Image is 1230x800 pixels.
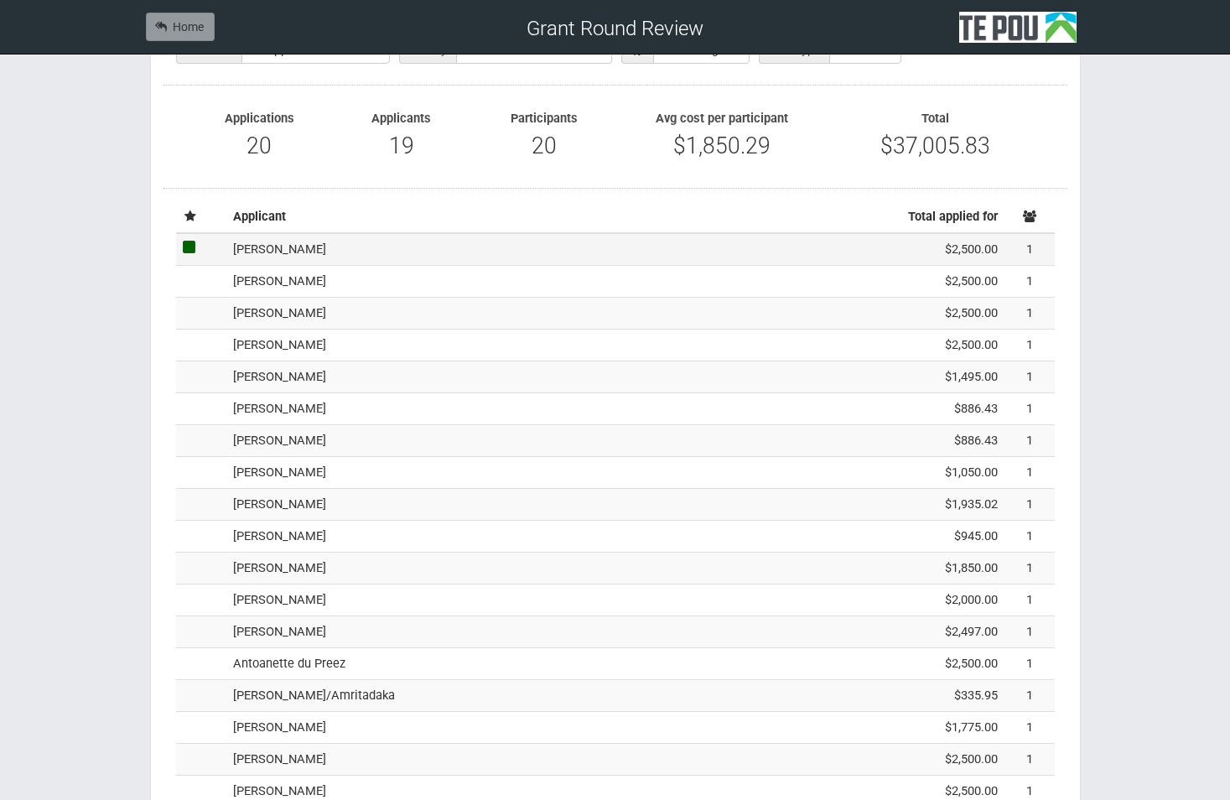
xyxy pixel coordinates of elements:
td: [PERSON_NAME] [226,233,854,265]
td: $1,495.00 [854,361,1004,393]
a: Home [146,13,215,41]
td: 1 [1004,520,1055,552]
div: 20 [201,134,319,158]
td: $2,500.00 [854,743,1004,775]
td: 1 [1004,584,1055,616]
td: 1 [1004,233,1055,265]
div: $37,005.83 [841,134,1030,158]
td: [PERSON_NAME] [226,330,854,361]
td: $886.43 [854,393,1004,425]
div: Avg cost per participant [627,111,816,126]
td: [PERSON_NAME] [226,584,854,616]
td: [PERSON_NAME] [226,298,854,330]
td: 1 [1004,552,1055,584]
td: 1 [1004,679,1055,711]
td: 1 [1004,711,1055,743]
td: $1,850.00 [854,552,1004,584]
td: $2,500.00 [854,330,1004,361]
div: Applicants [343,111,460,126]
td: [PERSON_NAME] [226,743,854,775]
td: 1 [1004,743,1055,775]
td: 1 [1004,425,1055,457]
td: $2,500.00 [854,233,1004,265]
div: $1,850.29 [627,134,816,158]
td: 1 [1004,361,1055,393]
td: $1,775.00 [854,711,1004,743]
td: $886.43 [854,425,1004,457]
td: [PERSON_NAME] [226,361,854,393]
td: 1 [1004,616,1055,647]
td: [PERSON_NAME] [226,393,854,425]
td: 1 [1004,457,1055,489]
div: 20 [485,134,603,158]
td: [PERSON_NAME] [226,266,854,298]
td: [PERSON_NAME] [226,489,854,521]
td: [PERSON_NAME] [226,457,854,489]
div: 19 [343,134,460,158]
td: $945.00 [854,520,1004,552]
td: 1 [1004,330,1055,361]
th: Total applied for [854,201,1004,233]
td: Antoanette du Preez [226,647,854,679]
td: [PERSON_NAME]/Amritadaka [226,679,854,711]
td: 1 [1004,393,1055,425]
th: Applicant [226,201,854,233]
td: [PERSON_NAME] [226,425,854,457]
td: 1 [1004,647,1055,679]
td: $2,500.00 [854,298,1004,330]
td: $335.95 [854,679,1004,711]
td: $1,935.02 [854,489,1004,521]
td: $2,000.00 [854,584,1004,616]
div: Participants [485,111,603,126]
td: $1,050.00 [854,457,1004,489]
td: [PERSON_NAME] [226,552,854,584]
td: [PERSON_NAME] [226,616,854,647]
td: 1 [1004,298,1055,330]
td: 1 [1004,266,1055,298]
td: [PERSON_NAME] [226,520,854,552]
td: 1 [1004,489,1055,521]
td: $2,500.00 [854,647,1004,679]
td: $2,500.00 [854,266,1004,298]
div: Total [841,111,1030,126]
div: Applications [201,111,319,126]
td: [PERSON_NAME] [226,711,854,743]
td: $2,497.00 [854,616,1004,647]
